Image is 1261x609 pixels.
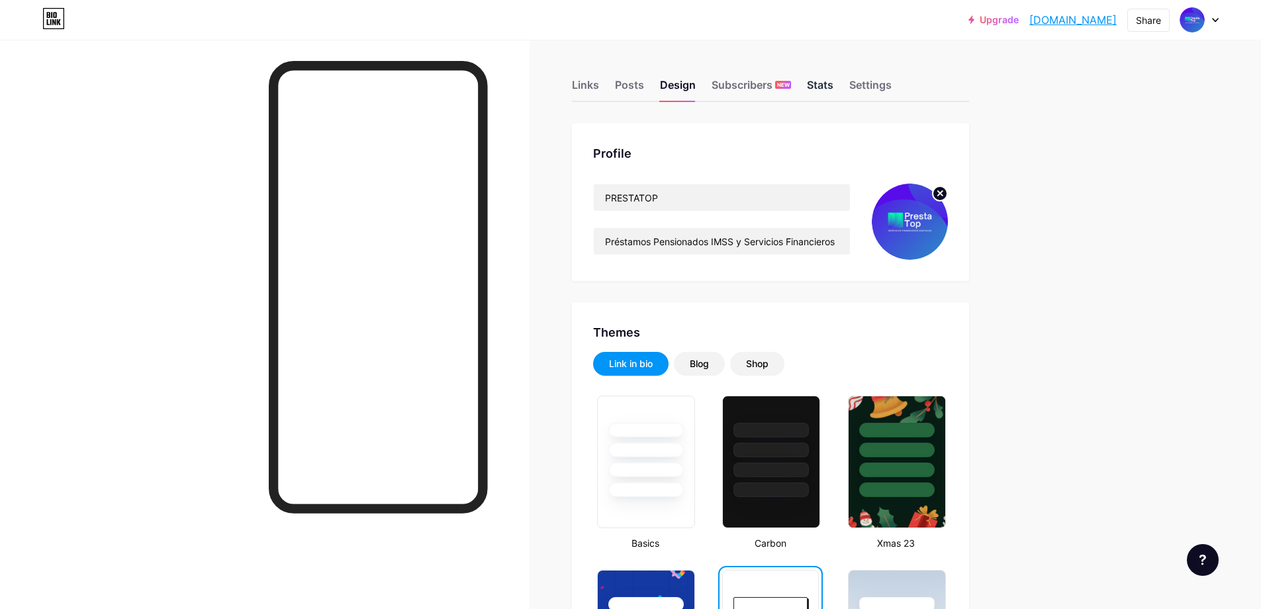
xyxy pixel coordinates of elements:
[572,77,599,101] div: Links
[615,77,644,101] div: Posts
[1136,13,1161,27] div: Share
[594,228,850,254] input: Bio
[718,536,822,550] div: Carbon
[593,323,948,341] div: Themes
[594,184,850,211] input: Name
[712,77,791,101] div: Subscribers
[1180,7,1205,32] img: prestatop
[593,144,948,162] div: Profile
[968,15,1019,25] a: Upgrade
[660,77,696,101] div: Design
[690,357,709,370] div: Blog
[777,81,790,89] span: NEW
[1029,12,1117,28] a: [DOMAIN_NAME]
[746,357,769,370] div: Shop
[807,77,833,101] div: Stats
[609,357,653,370] div: Link in bio
[844,536,948,550] div: Xmas 23
[872,184,948,260] img: prestatop
[849,77,892,101] div: Settings
[593,536,697,550] div: Basics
